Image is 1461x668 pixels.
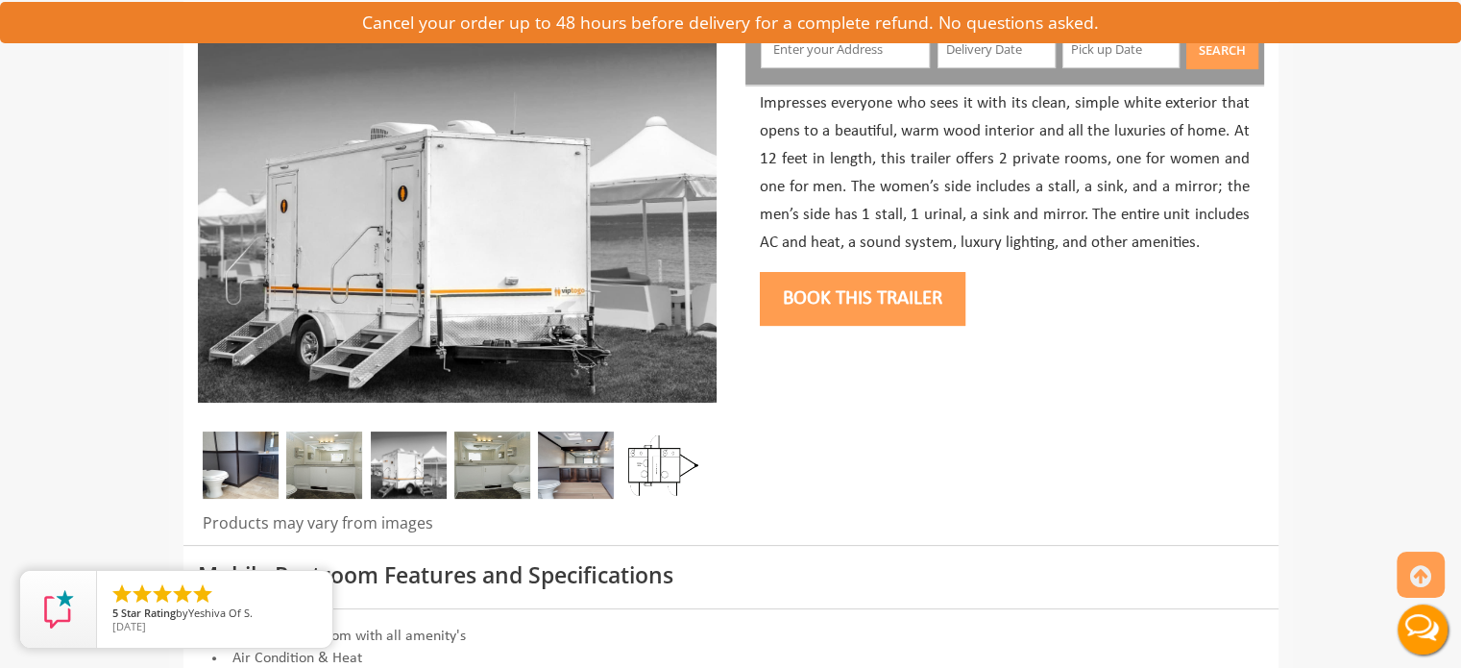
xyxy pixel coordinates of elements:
li:  [151,582,174,606]
input: Delivery Date [937,30,1056,68]
span: [DATE] [112,619,146,633]
span: 5 [112,606,118,620]
img: Gel 2 station 02 [286,432,362,499]
span: Yeshiva Of S. [188,606,253,620]
li: 2 Station Restroom with all amenity's [198,626,1264,648]
button: Book this trailer [760,272,965,326]
li:  [171,582,194,606]
button: Live Chat [1384,591,1461,668]
img: Gel 2 station 03 [454,432,530,499]
p: Impresses everyone who sees it with its clean, simple white exterior that opens to a beautiful, w... [760,90,1250,257]
span: Star Rating [121,606,176,620]
h3: Mobile Restroom Features and Specifications [198,563,1264,587]
img: A close view of inside of a station with a stall, mirror and cabinets [203,432,279,499]
img: Review Rating [39,590,78,629]
img: Side view of two station restroom trailer with separate doors for males and females [198,18,717,403]
li:  [110,582,134,606]
div: Products may vary from images [198,512,717,545]
button: Search [1186,30,1258,69]
input: Enter your Address [761,30,930,68]
span: by [112,607,317,621]
input: Pick up Date [1062,30,1181,68]
img: A mini restroom trailer with two separate stations and separate doors for males and females [371,432,447,499]
img: A close view of inside of a station with a stall, mirror and cabinets [538,432,614,499]
li:  [131,582,154,606]
img: Floor Plan of 2 station restroom with sink and toilet [622,432,698,499]
li:  [191,582,214,606]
